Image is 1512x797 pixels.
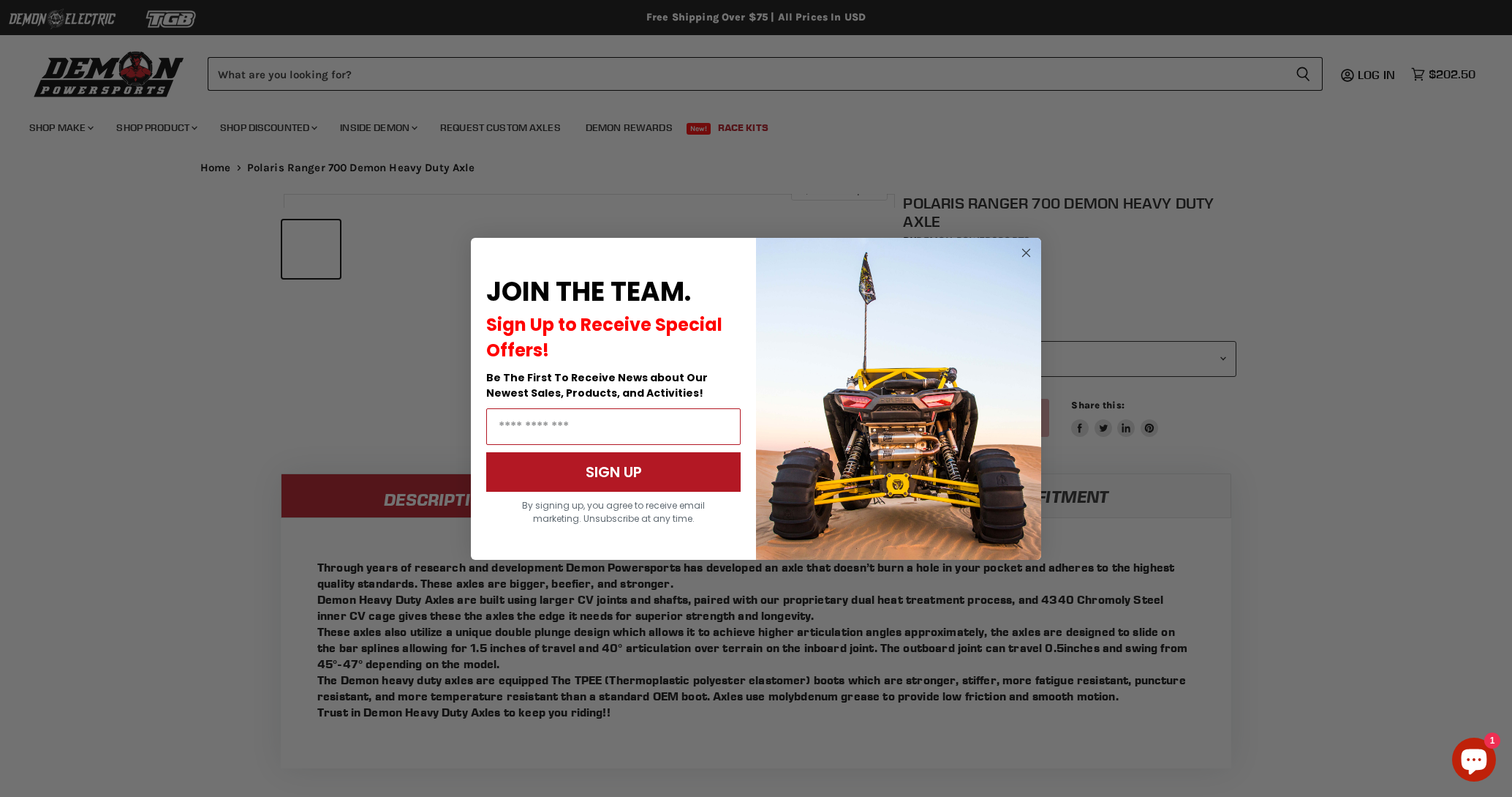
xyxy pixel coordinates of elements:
[486,452,741,492] button: SIGN UP
[486,273,691,310] span: JOIN THE TEAM.
[486,313,722,362] span: Sign Up to Receive Special Offers!
[486,408,741,445] input: Email Address
[486,370,708,400] span: Be The First To Receive News about Our Newest Sales, Products, and Activities!
[756,238,1041,560] img: a9095488-b6e7-41ba-879d-588abfab540b.jpeg
[522,499,705,525] span: By signing up, you agree to receive email marketing. Unsubscribe at any time.
[1448,738,1500,785] inbox-online-store-chat: Shopify online store chat
[1017,244,1035,262] button: Close dialog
